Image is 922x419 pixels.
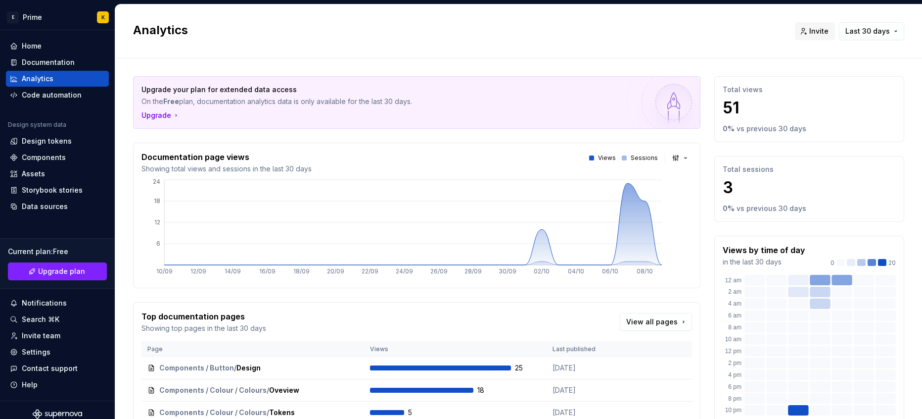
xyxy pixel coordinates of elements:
div: Data sources [22,202,68,211]
text: 12 am [725,277,741,284]
p: vs previous 30 days [737,204,806,213]
div: Home [22,41,42,51]
text: 12 pm [725,348,741,355]
tspan: 24 [153,178,160,185]
text: 4 am [728,300,741,307]
tspan: 16/09 [259,267,276,275]
span: View all pages [626,317,678,327]
strong: Free [163,97,179,105]
tspan: 26/09 [430,267,448,275]
a: Settings [6,344,109,360]
div: Current plan : Free [8,247,107,257]
div: Search ⌘K [22,314,59,324]
a: Assets [6,166,109,182]
text: 2 am [728,288,741,295]
div: Design system data [8,121,66,129]
button: EPrimeK [2,6,113,28]
div: Analytics [22,74,53,84]
tspan: 24/09 [396,267,413,275]
tspan: 04/10 [568,267,584,275]
p: [DATE] [553,408,627,418]
span: Design [236,363,261,373]
span: / [267,408,269,418]
p: [DATE] [553,363,627,373]
a: Invite team [6,328,109,344]
text: 10 pm [725,407,741,414]
button: Upgrade plan [8,262,107,280]
button: Upgrade [141,110,180,120]
tspan: 6 [156,240,160,247]
button: Help [6,377,109,393]
th: Page [141,341,364,357]
span: 25 [515,363,541,373]
span: Invite [809,26,829,36]
tspan: 12 [154,218,160,226]
p: Showing total views and sessions in the last 30 days [141,164,312,174]
p: Documentation page views [141,151,312,163]
div: Invite team [22,331,60,341]
div: E [7,11,19,23]
p: Views by time of day [723,244,805,256]
button: Invite [795,22,835,40]
a: Data sources [6,199,109,214]
p: in the last 30 days [723,257,805,267]
span: Upgrade plan [38,266,85,276]
text: 10 am [725,336,741,343]
p: 0 % [723,124,735,134]
tspan: 28/09 [464,267,482,275]
tspan: 20/09 [327,267,344,275]
text: 6 am [728,312,741,319]
tspan: 18/09 [293,267,310,275]
tspan: 30/09 [499,267,516,275]
span: Components / Button [159,363,234,373]
p: Total sessions [723,164,896,174]
p: On the plan, documentation analytics data is only available for the last 30 days. [141,97,623,106]
button: Contact support [6,361,109,376]
p: Sessions [631,154,658,162]
th: Last published [547,341,633,357]
a: Components [6,150,109,165]
p: Total views [723,85,896,95]
p: Views [598,154,616,162]
p: [DATE] [553,385,627,395]
span: 18 [477,385,503,395]
button: Last 30 days [839,22,904,40]
tspan: 06/10 [602,267,618,275]
div: Components [22,153,66,162]
th: Views [364,341,547,357]
a: Code automation [6,87,109,103]
svg: Supernova Logo [33,409,82,419]
span: / [267,385,269,395]
button: Search ⌘K [6,312,109,327]
div: Prime [23,12,42,22]
text: 8 am [728,324,741,331]
span: Components / Colour / Colours [159,408,267,418]
span: Components / Colour / Colours [159,385,267,395]
button: Notifications [6,295,109,311]
div: Assets [22,169,45,179]
div: Notifications [22,298,67,308]
span: 5 [408,408,434,418]
div: Settings [22,347,50,357]
span: / [234,363,236,373]
a: Documentation [6,54,109,70]
p: 51 [723,98,896,118]
text: 8 pm [728,395,741,402]
p: 0 % [723,204,735,213]
text: 4 pm [728,371,741,378]
div: Help [22,380,38,390]
tspan: 02/10 [534,267,550,275]
text: 6 pm [728,383,741,390]
tspan: 12/09 [190,267,206,275]
div: K [101,13,105,21]
p: vs previous 30 days [737,124,806,134]
tspan: 10/09 [156,267,173,275]
p: Showing top pages in the last 30 days [141,323,266,333]
span: Tokens [269,408,295,418]
p: 0 [830,259,834,267]
div: Contact support [22,364,78,373]
a: Storybook stories [6,182,109,198]
div: Design tokens [22,136,72,146]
